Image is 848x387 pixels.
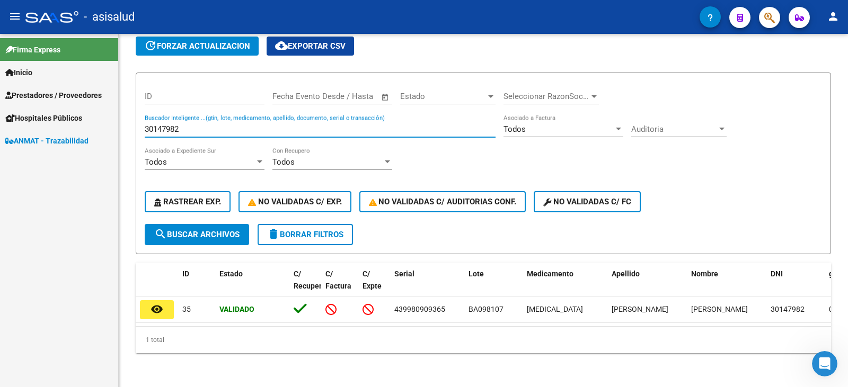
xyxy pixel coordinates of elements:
[829,269,842,278] span: gtin
[827,10,840,23] mat-icon: person
[812,351,837,376] iframe: Intercom live chat
[154,197,221,206] span: Rastrear Exp.
[612,269,640,278] span: Apellido
[144,41,250,51] span: forzar actualizacion
[5,135,89,147] span: ANMAT - Trazabilidad
[219,305,254,313] strong: Validado
[267,37,354,56] button: Exportar CSV
[631,124,717,134] span: Auditoria
[275,39,288,52] mat-icon: cloud_download
[358,263,390,309] datatable-header-cell: C/ Expte
[612,305,668,313] span: [PERSON_NAME]
[469,305,503,313] span: BA098107
[464,263,523,309] datatable-header-cell: Lote
[248,197,342,206] span: No Validadas c/ Exp.
[503,124,526,134] span: Todos
[691,305,748,313] span: [PERSON_NAME]
[267,230,343,239] span: Borrar Filtros
[363,269,382,290] span: C/ Expte
[289,263,321,309] datatable-header-cell: C/ Recupero
[84,5,135,29] span: - asisalud
[325,92,376,101] input: Fecha fin
[359,191,526,212] button: No Validadas c/ Auditorias Conf.
[8,10,21,23] mat-icon: menu
[145,157,167,167] span: Todos
[400,92,486,101] span: Estado
[144,39,157,52] mat-icon: update
[258,224,353,245] button: Borrar Filtros
[5,44,60,56] span: Firma Express
[238,191,351,212] button: No Validadas c/ Exp.
[145,191,231,212] button: Rastrear Exp.
[182,305,191,313] span: 35
[272,157,295,167] span: Todos
[178,263,215,309] datatable-header-cell: ID
[691,269,718,278] span: Nombre
[294,269,326,290] span: C/ Recupero
[771,305,805,313] span: 30147982
[272,92,315,101] input: Fecha inicio
[182,269,189,278] span: ID
[219,269,243,278] span: Estado
[687,263,766,309] datatable-header-cell: Nombre
[5,67,32,78] span: Inicio
[394,269,414,278] span: Serial
[523,263,607,309] datatable-header-cell: Medicamento
[136,37,259,56] button: forzar actualizacion
[5,112,82,124] span: Hospitales Públicos
[527,305,583,313] span: [MEDICAL_DATA]
[5,89,102,101] span: Prestadores / Proveedores
[154,230,240,239] span: Buscar Archivos
[325,269,351,290] span: C/ Factura
[136,327,831,353] div: 1 total
[145,224,249,245] button: Buscar Archivos
[267,228,280,240] mat-icon: delete
[215,263,289,309] datatable-header-cell: Estado
[527,269,573,278] span: Medicamento
[771,269,783,278] span: DNI
[766,263,825,309] datatable-header-cell: DNI
[534,191,641,212] button: No validadas c/ FC
[607,263,687,309] datatable-header-cell: Apellido
[543,197,631,206] span: No validadas c/ FC
[275,41,346,51] span: Exportar CSV
[469,269,484,278] span: Lote
[390,263,464,309] datatable-header-cell: Serial
[151,303,163,316] mat-icon: remove_red_eye
[394,305,445,313] span: 439980909365
[503,92,589,101] span: Seleccionar RazonSocial
[379,91,392,103] button: Open calendar
[321,263,358,309] datatable-header-cell: C/ Factura
[369,197,517,206] span: No Validadas c/ Auditorias Conf.
[154,228,167,240] mat-icon: search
